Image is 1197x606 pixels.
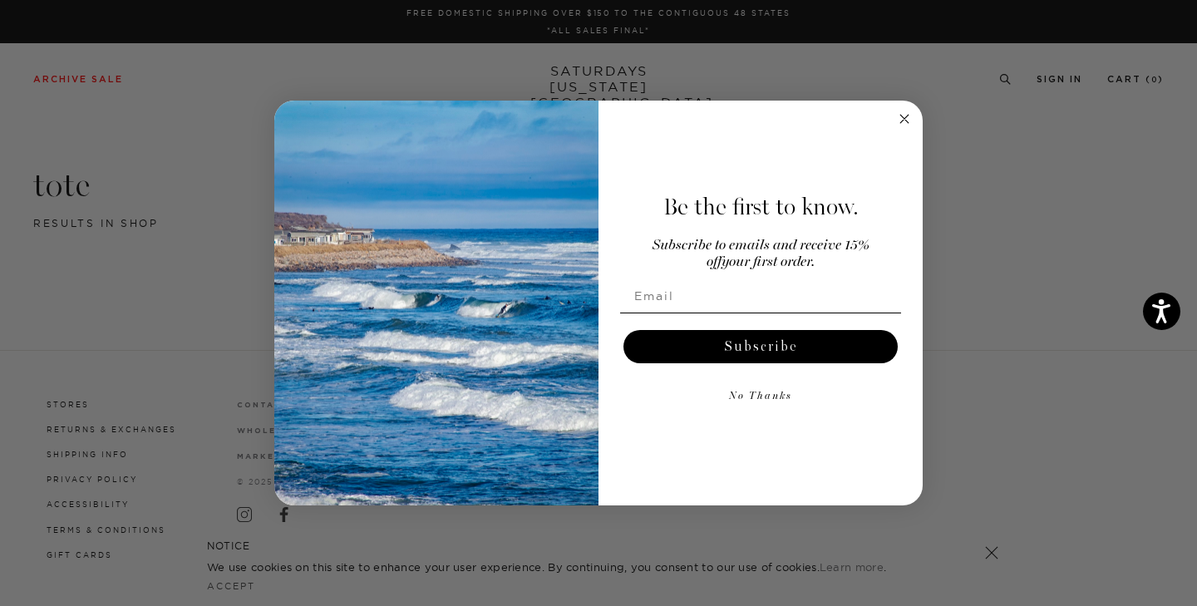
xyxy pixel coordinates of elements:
span: Be the first to know. [663,193,859,221]
button: Subscribe [623,330,898,363]
span: off [707,255,722,269]
img: underline [620,313,901,313]
span: your first order. [722,255,815,269]
button: Close dialog [894,109,914,129]
input: Email [620,279,901,313]
span: Subscribe to emails and receive 15% [653,239,869,253]
button: No Thanks [620,380,901,413]
img: 125c788d-000d-4f3e-b05a-1b92b2a23ec9.jpeg [274,101,598,506]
